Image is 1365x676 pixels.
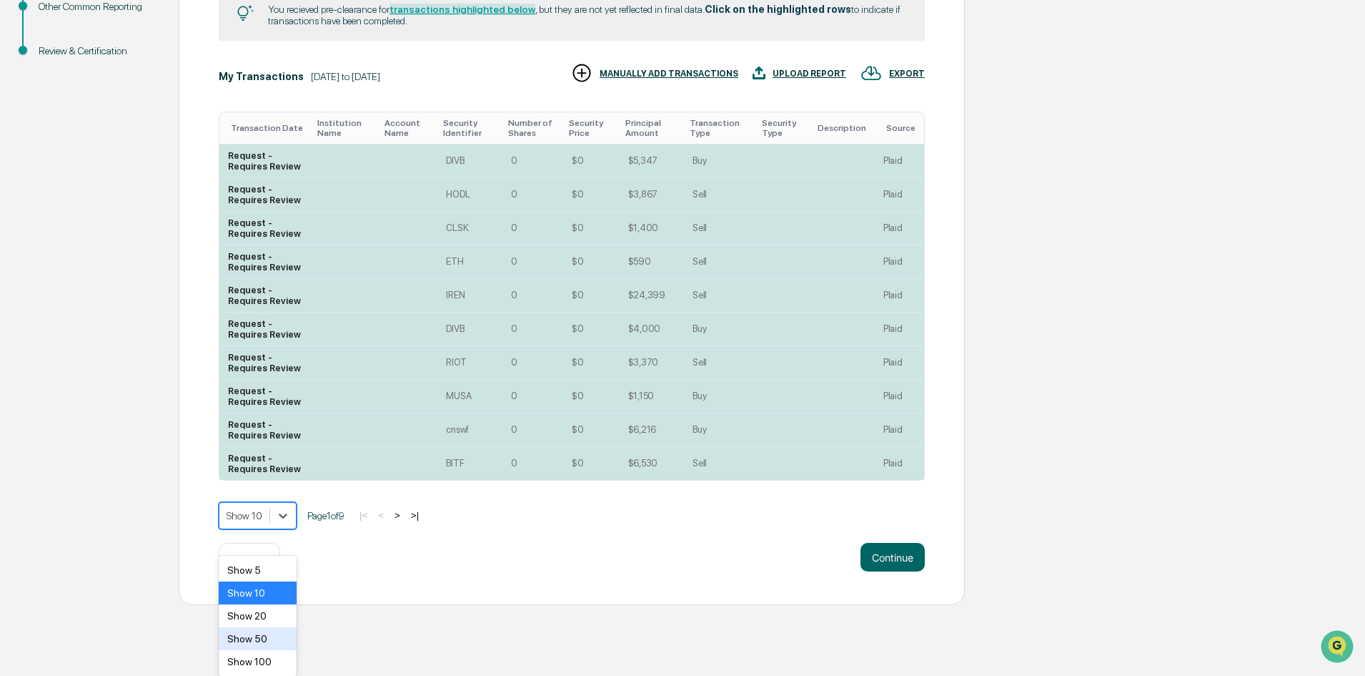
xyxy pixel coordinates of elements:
[118,180,177,195] span: Attestations
[693,155,706,166] div: Buy
[228,352,303,373] div: Request - Requires Review
[773,69,846,79] div: UPLOAD REPORT
[628,155,657,166] div: $5,347
[875,380,924,413] td: Plaid
[572,323,583,334] div: $0
[511,222,517,233] div: 0
[101,242,173,253] a: Powered byPylon
[762,118,806,138] div: Toggle SortBy
[446,391,471,401] div: MUSA
[690,118,750,138] div: Toggle SortBy
[693,222,707,233] div: Sell
[511,155,517,166] div: 0
[572,391,583,401] div: $0
[219,627,297,650] div: Show 50
[860,543,925,572] button: Continue
[311,71,380,82] div: [DATE] to [DATE]
[572,290,583,300] div: $0
[98,175,183,200] a: 🗄️Attestations
[142,243,173,253] span: Pylon
[572,155,583,166] div: $0
[572,424,583,435] div: $0
[875,346,924,380] td: Plaid
[628,256,651,267] div: $590
[572,458,583,469] div: $0
[446,222,468,233] div: CLSK
[875,212,924,245] td: Plaid
[628,424,656,435] div: $6,216
[705,4,851,15] b: Click on the highlighted rows
[228,453,303,474] div: Request - Requires Review
[693,391,706,401] div: Buy
[875,279,924,313] td: Plaid
[628,458,657,469] div: $6,530
[625,118,679,138] div: Toggle SortBy
[446,323,464,334] div: DIVB
[29,207,90,222] span: Data Lookup
[875,413,924,447] td: Plaid
[39,44,156,59] div: Review & Certification
[875,144,924,178] td: Plaid
[446,155,464,166] div: DIVB
[818,123,869,133] div: Toggle SortBy
[231,123,306,133] div: Toggle SortBy
[228,285,303,306] div: Request - Requires Review
[9,202,96,227] a: 🔎Data Lookup
[628,391,654,401] div: $1,150
[511,256,517,267] div: 0
[446,458,464,469] div: BITF
[219,559,297,582] div: Show 5
[228,318,303,340] div: Request - Requires Review
[374,509,388,521] button: <
[572,189,583,200] div: $0
[875,178,924,212] td: Plaid
[228,150,303,172] div: Request - Requires Review
[237,5,254,22] img: Tip
[228,419,303,441] div: Request - Requires Review
[511,458,517,469] div: 0
[390,509,404,521] button: >
[628,290,665,300] div: $24,399
[228,386,303,407] div: Request - Requires Review
[446,189,470,200] div: HODL
[14,30,260,53] p: How can we help?
[571,62,592,84] img: MANUALLY ADD TRANSACTIONS
[511,189,517,200] div: 0
[243,114,260,131] button: Start new chat
[228,251,303,273] div: Request - Requires Review
[600,69,738,79] div: MANUALLY ADD TRANSACTIONS
[693,189,707,200] div: Sell
[693,256,707,267] div: Sell
[508,118,557,138] div: Toggle SortBy
[511,323,517,334] div: 0
[628,323,660,334] div: $4,000
[443,118,497,138] div: Toggle SortBy
[693,357,707,368] div: Sell
[511,357,517,368] div: 0
[49,109,234,124] div: Start new chat
[307,510,344,521] span: Page 1 of 9
[693,323,706,334] div: Buy
[219,71,304,82] div: My Transactions
[889,69,925,79] div: EXPORT
[446,290,465,300] div: IREN
[446,256,463,267] div: ETH
[228,184,303,205] div: Request - Requires Review
[693,424,706,435] div: Buy
[753,62,765,84] img: UPLOAD REPORT
[875,447,924,480] td: Plaid
[268,4,907,26] div: You recieved pre-clearance for , but they are not yet reflected in final data. to indicate if tra...
[219,650,297,673] div: Show 100
[219,604,297,627] div: Show 20
[355,509,372,521] button: |<
[317,118,373,138] div: Toggle SortBy
[511,424,517,435] div: 0
[693,458,707,469] div: Sell
[14,109,40,135] img: 1746055101610-c473b297-6a78-478c-a979-82029cc54cd1
[886,123,918,133] div: Toggle SortBy
[511,290,517,300] div: 0
[219,582,297,604] div: Show 10
[14,209,26,220] div: 🔎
